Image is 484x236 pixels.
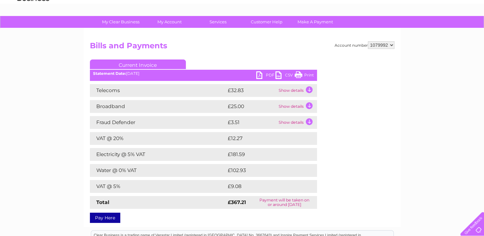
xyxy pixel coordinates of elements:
a: Services [192,16,244,28]
td: Telecoms [90,84,226,97]
div: [DATE] [90,71,317,76]
a: CSV [275,71,295,81]
td: £102.93 [226,164,305,177]
td: £12.27 [226,132,303,145]
a: Water [371,27,384,32]
a: Blog [428,27,438,32]
td: Fraud Defender [90,116,226,129]
td: £3.51 [226,116,277,129]
a: Telecoms [405,27,424,32]
strong: Total [96,199,109,205]
b: Statement Date: [93,71,126,76]
strong: £367.21 [228,199,246,205]
td: Electricity @ 5% VAT [90,148,226,161]
div: Account number [335,41,394,49]
td: £32.83 [226,84,277,97]
td: VAT @ 20% [90,132,226,145]
a: Pay Here [90,213,120,223]
img: logo.png [17,17,50,36]
div: Clear Business is a trading name of Verastar Limited (registered in [GEOGRAPHIC_DATA] No. 3667643... [91,4,393,31]
td: £25.00 [226,100,277,113]
td: Payment will be taken on or around [DATE] [252,196,317,209]
a: Print [295,71,314,81]
td: Show details [277,100,317,113]
td: £9.08 [226,180,303,193]
a: 0333 014 3131 [363,3,408,11]
a: Energy [387,27,401,32]
a: Log out [463,27,478,32]
td: £181.59 [226,148,305,161]
a: Contact [441,27,457,32]
td: VAT @ 5% [90,180,226,193]
h2: Bills and Payments [90,41,394,53]
td: Show details [277,84,317,97]
td: Broadband [90,100,226,113]
a: Current Invoice [90,59,186,69]
a: Make A Payment [289,16,342,28]
a: My Account [143,16,196,28]
td: Water @ 0% VAT [90,164,226,177]
a: PDF [256,71,275,81]
a: Customer Help [240,16,293,28]
a: My Clear Business [94,16,147,28]
td: Show details [277,116,317,129]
